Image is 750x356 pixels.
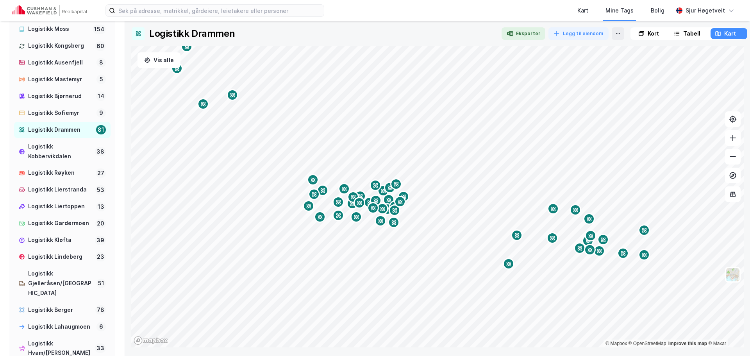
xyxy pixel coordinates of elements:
[28,24,89,34] div: Logistikk Moss
[638,224,650,236] div: Map marker
[617,247,629,259] div: Map marker
[181,41,193,52] div: Map marker
[14,232,111,248] a: Logistikk Kløfta39
[314,211,326,223] div: Map marker
[96,125,106,134] div: 81
[390,178,402,190] div: Map marker
[131,46,744,347] canvas: Map
[14,319,111,335] a: Logistikk Lahaugmoen6
[95,252,106,261] div: 23
[384,182,396,193] div: Map marker
[350,211,362,223] div: Map marker
[570,204,581,216] div: Map marker
[548,27,609,40] button: Legg til eiendom
[95,305,106,315] div: 78
[708,341,726,346] a: Maxar
[577,6,588,15] div: Kart
[14,105,111,121] a: Logistikk Sofiemyr9
[14,182,111,198] a: Logistikk Lierstranda53
[28,168,93,178] div: Logistikk Røyken
[388,216,400,228] div: Map marker
[582,235,594,247] div: Map marker
[95,41,106,51] div: 60
[503,258,514,270] div: Map marker
[574,242,586,254] div: Map marker
[303,200,314,212] div: Map marker
[724,29,736,38] div: Kart
[711,318,750,356] div: Kontrollprogram for chat
[28,91,93,101] div: Logistikk Bjørnerud
[14,249,111,265] a: Logistikk Lindeberg23
[171,63,183,74] div: Map marker
[96,58,106,67] div: 8
[398,191,409,202] div: Map marker
[502,27,545,40] button: Eksporter
[317,184,329,196] div: Map marker
[370,195,382,206] div: Map marker
[394,196,406,208] div: Map marker
[14,165,111,181] a: Logistikk Røyken27
[12,5,87,16] img: cushman-wakefield-realkapital-logo.202ea83816669bd177139c58696a8fa1.svg
[95,236,106,245] div: 39
[584,244,596,256] div: Map marker
[96,279,106,288] div: 51
[14,266,111,301] a: Logistikk Gjelleråsen/[GEOGRAPHIC_DATA]51
[28,41,92,51] div: Logistikk Kongsberg
[28,142,92,161] div: Logistikk Kobbervikdalen
[28,322,93,332] div: Logistikk Lahaugmoen
[638,249,650,261] div: Map marker
[93,25,106,34] div: 154
[332,209,344,221] div: Map marker
[95,219,106,228] div: 20
[28,108,93,118] div: Logistikk Sofiemyr
[354,190,366,202] div: Map marker
[14,72,111,88] a: Logistikk Mastemyr5
[367,202,379,214] div: Map marker
[14,302,111,318] a: Logistikk Berger78
[605,341,627,346] a: Mapbox
[668,341,707,346] a: Improve this map
[14,122,111,138] a: Logistikk Drammen81
[134,336,168,345] a: Mapbox homepage
[14,55,111,71] a: Logistikk Ausenfjell8
[593,245,605,257] div: Map marker
[383,194,395,206] div: Map marker
[96,75,106,84] div: 5
[375,215,386,227] div: Map marker
[332,196,344,208] div: Map marker
[28,202,93,211] div: Logistikk Liertoppen
[546,232,558,244] div: Map marker
[651,6,664,15] div: Bolig
[95,147,106,156] div: 38
[96,91,106,101] div: 14
[711,318,750,356] iframe: Chat Widget
[14,88,111,104] a: Logistikk Bjørnerud14
[389,200,401,212] div: Map marker
[583,213,595,225] div: Map marker
[149,27,235,40] div: Logistikk Drammen
[28,252,92,262] div: Logistikk Lindeberg
[14,38,111,54] a: Logistikk Kongsberg60
[389,204,400,216] div: Map marker
[377,203,388,215] div: Map marker
[197,98,209,110] div: Map marker
[585,230,596,242] div: Map marker
[28,218,92,228] div: Logistikk Gardermoen
[14,215,111,231] a: Logistikk Gardermoen20
[28,125,93,135] div: Logistikk Drammen
[354,197,365,209] div: Map marker
[14,21,111,37] a: Logistikk Moss154
[96,168,106,178] div: 27
[227,89,238,101] div: Map marker
[28,75,93,84] div: Logistikk Mastemyr
[96,108,106,118] div: 9
[95,185,106,195] div: 53
[137,52,180,68] button: Vis alle
[28,185,92,195] div: Logistikk Lierstranda
[96,322,106,331] div: 6
[14,139,111,165] a: Logistikk Kobbervikdalen38
[605,6,634,15] div: Mine Tags
[683,29,700,38] div: Tabell
[96,202,106,211] div: 13
[364,197,375,208] div: Map marker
